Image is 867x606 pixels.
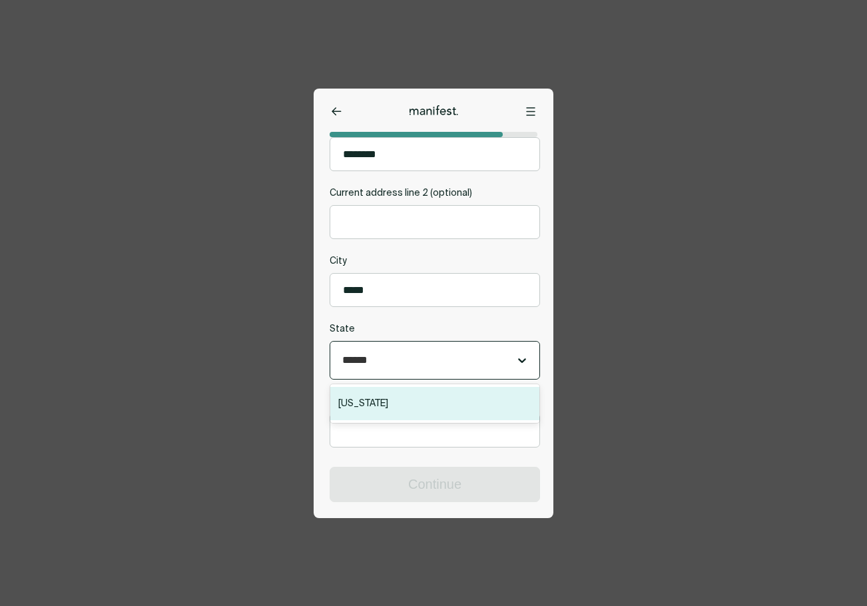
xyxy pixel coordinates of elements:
label: Zip code [330,396,540,408]
label: City [330,255,540,268]
div: [US_STATE] [330,387,539,421]
label: State [330,323,540,336]
button: Continue [330,467,539,501]
label: Current address line 2 (optional) [330,187,540,200]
